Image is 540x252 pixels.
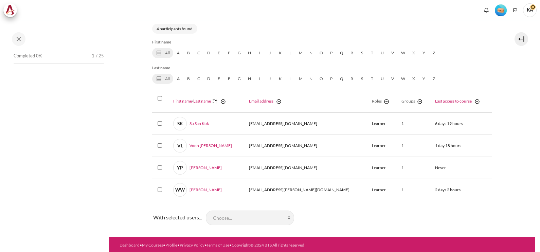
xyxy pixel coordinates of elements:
[169,91,245,112] th: /
[224,74,234,84] a: F
[232,242,304,248] a: Copyright © 2024 BTS All rights reserved
[481,5,491,15] div: Show notification window with no new notifications
[416,98,423,105] img: switch_minus
[397,135,431,157] td: 1
[357,48,367,58] a: S
[377,48,388,58] a: U
[173,117,209,130] a: SKSu San Kok
[173,74,183,84] a: A
[368,91,397,112] th: Roles
[245,48,255,58] a: H
[337,48,347,58] a: Q
[274,98,282,105] a: Hide Email address
[368,179,397,201] td: Learner
[367,74,377,84] a: T
[388,48,398,58] a: V
[397,157,431,179] td: 1
[152,24,197,34] p: 4 participants found
[204,48,214,58] a: D
[173,139,187,152] span: VL
[316,74,326,84] a: O
[397,91,431,112] th: Groups
[368,112,397,135] td: Learner
[326,48,337,58] a: P
[152,214,203,220] label: With selected users...
[306,48,316,58] a: N
[419,74,429,84] a: Y
[383,98,390,105] img: switch_minus
[316,48,326,58] a: O
[377,74,388,84] a: U
[523,3,537,17] a: User menu
[275,98,282,105] img: switch_minus
[245,157,368,179] td: [EMAIL_ADDRESS][DOMAIN_NAME]
[431,157,492,179] td: Never
[5,5,15,15] img: Architeck
[214,74,224,84] a: E
[523,3,537,17] span: KA
[96,53,104,59] span: / 25
[173,98,192,104] a: First name
[472,98,481,105] a: Hide Last access to course
[183,74,194,84] a: B
[165,242,177,248] a: Profile
[285,74,295,84] a: L
[245,112,368,135] td: [EMAIL_ADDRESS][DOMAIN_NAME]
[245,135,368,157] td: [EMAIL_ADDRESS][DOMAIN_NAME]
[14,51,104,70] a: Completed 0% 1 / 25
[14,53,42,59] span: Completed 0%
[347,48,357,58] a: R
[173,183,222,197] a: WW[PERSON_NAME]
[429,48,439,58] a: Z
[218,98,227,105] a: Hide Full name
[152,74,173,84] a: All
[152,39,492,45] h5: First name
[142,242,163,248] a: My Courses
[275,74,285,84] a: K
[285,48,295,58] a: L
[120,242,140,248] a: Dashboard
[173,48,183,58] a: A
[212,98,218,105] img: Ascending
[194,48,204,58] a: C
[173,161,187,175] span: YP
[397,112,431,135] td: 1
[398,48,409,58] a: W
[194,74,204,84] a: C
[295,48,306,58] a: M
[306,74,316,84] a: N
[382,98,390,105] a: Hide Roles
[431,135,492,157] td: 1 day 18 hours
[249,98,273,104] a: Email address
[419,48,429,58] a: Y
[510,5,520,15] button: Languages
[245,179,368,201] td: [EMAIL_ADDRESS][PERSON_NAME][DOMAIN_NAME]
[193,98,211,104] a: Last name
[255,74,265,84] a: I
[397,179,431,201] td: 1
[495,4,507,16] div: Level #1
[173,183,187,197] span: WW
[234,74,245,84] a: G
[347,74,357,84] a: R
[92,53,94,59] span: 1
[368,135,397,157] td: Learner
[204,74,214,84] a: D
[415,98,423,105] a: Hide Groups
[295,74,306,84] a: M
[255,48,265,58] a: I
[214,48,224,58] a: E
[180,242,204,248] a: Privacy Policy
[357,74,367,84] a: S
[173,161,222,175] a: YP[PERSON_NAME]
[120,242,342,248] div: • • • • •
[337,74,347,84] a: Q
[152,48,173,58] a: All
[435,98,472,104] a: Last access to course
[431,112,492,135] td: 6 days 19 hours
[326,74,337,84] a: P
[152,65,492,71] h5: Last name
[265,48,275,58] a: J
[3,3,20,17] a: Architeck Architeck
[492,4,509,16] a: Level #1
